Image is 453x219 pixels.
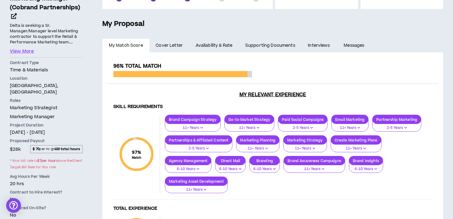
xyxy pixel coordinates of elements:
p: Roles [10,98,83,103]
p: Partnerships & Affilated Content [165,138,232,142]
p: 2-5 Years [282,125,324,131]
p: Agency Management [165,158,211,163]
small: Match [132,156,141,160]
a: Interviews [302,39,337,52]
p: [GEOGRAPHIC_DATA], [GEOGRAPHIC_DATA] [10,82,83,95]
span: 97 % [132,149,141,156]
button: 11+ Years [165,182,228,193]
p: Marketing Strategy [284,138,327,142]
button: 6-10 Years [215,161,246,173]
a: Messages [337,39,372,52]
button: 11+ Years [331,120,369,132]
p: Proposed Payout [10,138,83,144]
button: 11+ Years [236,141,280,152]
strong: $ 70 [33,147,40,151]
p: Brand Insights [349,158,383,163]
button: 2-5 Years [372,120,421,132]
a: Supporting Documents [239,39,301,52]
span: Marketing Manager [10,113,55,120]
p: Required On-Site? [10,205,83,211]
span: * Your bill rate is above the Client Target Bill Rate for this role [10,157,83,171]
button: 2-5 Years [165,141,232,152]
div: Open Intercom Messenger [6,198,21,213]
button: 11+ Years [165,120,221,132]
p: 11+ Years [335,125,365,131]
p: Partnership Marketing [373,117,421,122]
p: Create Marketing Plans [331,138,381,142]
p: [DATE] - [DATE] [10,129,83,136]
button: 11+ Years [331,141,382,152]
p: Contract Type [10,60,83,66]
h4: Skill Requirements [113,104,432,110]
button: 11+ Years [284,161,345,173]
p: 11+ Years [228,125,270,131]
p: Marketing Asset Development [165,179,227,184]
p: Email Marketing [332,117,368,122]
p: Brand Awareness Campaigns [284,158,345,163]
button: 2-5 Years [278,120,328,132]
h4: Total Experience [113,206,432,212]
a: My Match Score [102,39,149,52]
span: Cover Letter [156,42,183,49]
span: Marketing Strategist [10,105,57,111]
p: 6-10 Years [169,166,207,172]
p: Location [10,76,83,81]
strong: 400 total hours [54,147,80,151]
span: per hr @ [30,145,83,153]
h3: My Relevant Experience [107,92,438,98]
p: Marketing Planning [236,138,279,142]
p: 6-10 Years [353,166,379,172]
p: 11+ Years [169,125,217,131]
button: View More [10,48,34,55]
p: Project Duration [10,122,83,128]
button: 6-10 Years [249,161,280,173]
p: 2-5 Years [169,146,228,151]
p: 11+ Years [169,187,224,193]
span: 96% Total Match [113,62,161,70]
p: 6-10 Years [253,166,276,172]
p: 11+ Years [287,146,323,151]
p: Go-to-Market Strategy [225,117,274,122]
p: Time & Materials [10,67,83,73]
p: Contract to Hire Interest? [10,189,83,195]
p: 11+ Years [288,166,341,172]
p: Branding [250,158,280,163]
h5: My Proposal [102,19,443,29]
button: 6-10 Years [165,161,211,173]
button: 11+ Years [283,141,327,152]
p: Avg Hours Per Week [10,174,83,179]
p: Delta is seeking a Sr. Manager/Manager level Marketing contractor to support the Retail & Perform... [10,22,83,46]
button: 11+ Years [224,120,274,132]
p: Paid Social Campaigns [278,117,327,122]
p: Brand Campaign Strategy [165,117,220,122]
p: 11+ Years [240,146,275,151]
p: 6-10 Years [219,166,242,172]
button: 6-10 Years [349,161,383,173]
strong: $ 7 per hour [37,158,56,163]
p: No [10,196,83,203]
span: $28k [10,145,21,153]
p: No [10,212,83,218]
p: 11+ Years [335,146,377,151]
p: 20 hrs [10,181,83,187]
a: Availability & Rate [189,39,239,52]
p: Direct Mail [215,158,245,163]
p: 2-5 Years [376,125,417,131]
